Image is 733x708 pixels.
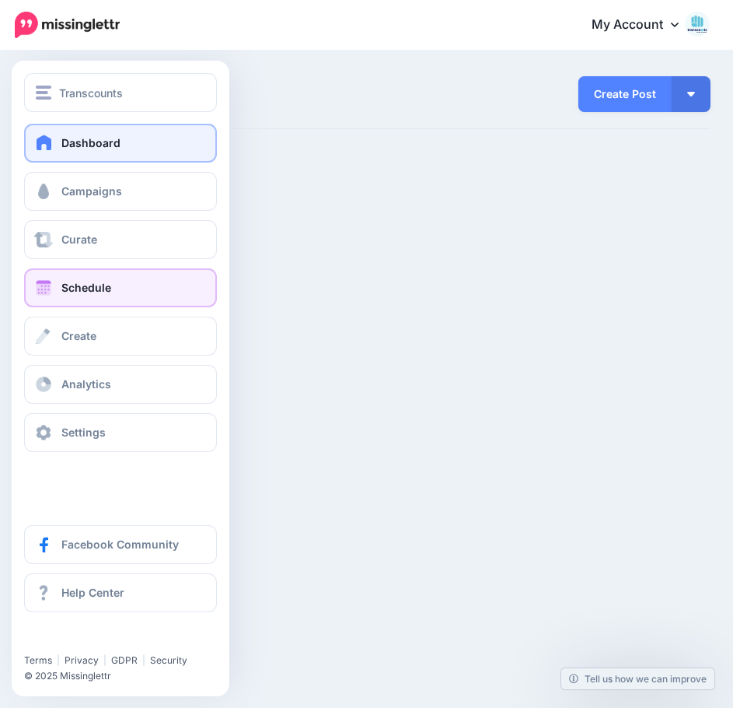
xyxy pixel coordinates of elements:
[24,73,217,112] button: Transcounts
[24,525,217,564] a: Facebook Community
[65,654,99,666] a: Privacy
[111,654,138,666] a: GDPR
[576,6,710,44] a: My Account
[61,281,111,294] span: Schedule
[61,426,106,439] span: Settings
[24,365,217,404] a: Analytics
[687,92,695,96] img: arrow-down-white.png
[57,654,60,666] span: |
[61,184,122,198] span: Campaigns
[24,172,217,211] a: Campaigns
[578,76,672,112] a: Create Post
[24,668,187,684] li: © 2025 Missinglettr
[61,586,124,599] span: Help Center
[561,668,714,689] a: Tell us how we can improve
[24,124,217,163] a: Dashboard
[24,654,52,666] a: Terms
[24,573,217,612] a: Help Center
[61,136,120,149] span: Dashboard
[61,538,179,551] span: Facebook Community
[103,654,106,666] span: |
[24,268,217,307] a: Schedule
[150,654,187,666] a: Security
[15,12,120,38] img: Missinglettr
[36,86,51,100] img: menu.png
[24,317,217,356] a: Create
[24,220,217,259] a: Curate
[61,377,111,391] span: Analytics
[24,413,217,452] a: Settings
[59,84,123,102] span: Transcounts
[61,233,97,246] span: Curate
[142,654,145,666] span: |
[61,329,96,342] span: Create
